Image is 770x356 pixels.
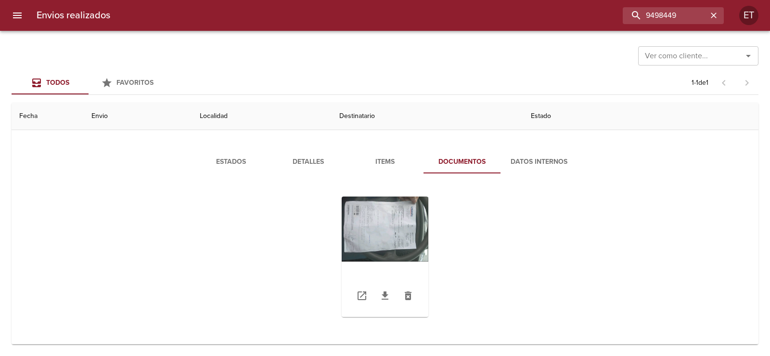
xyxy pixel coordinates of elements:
[6,4,29,27] button: menu
[37,8,110,23] h6: Envios realizados
[352,156,418,168] span: Items
[12,71,166,94] div: Tabs Envios
[523,103,758,130] th: Estado
[373,284,397,307] a: Descargar
[46,79,69,87] span: Todos
[192,103,332,130] th: Localidad
[192,150,577,173] div: Tabs detalle de guia
[332,103,523,130] th: Destinatario
[397,284,420,307] button: Eliminar
[712,78,735,87] span: Pagina anterior
[742,49,755,63] button: Abrir
[623,7,707,24] input: buscar
[116,79,154,87] span: Favoritos
[350,284,373,307] a: Abrir
[84,103,192,130] th: Envio
[429,156,495,168] span: Documentos
[739,6,758,25] div: Abrir información de usuario
[506,156,572,168] span: Datos Internos
[692,78,708,88] p: 1 - 1 de 1
[275,156,341,168] span: Detalles
[12,103,84,130] th: Fecha
[198,156,264,168] span: Estados
[342,197,428,317] div: Arir imagen
[739,6,758,25] div: ET
[12,73,758,344] table: Tabla de envíos del cliente
[735,71,758,94] span: Pagina siguiente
